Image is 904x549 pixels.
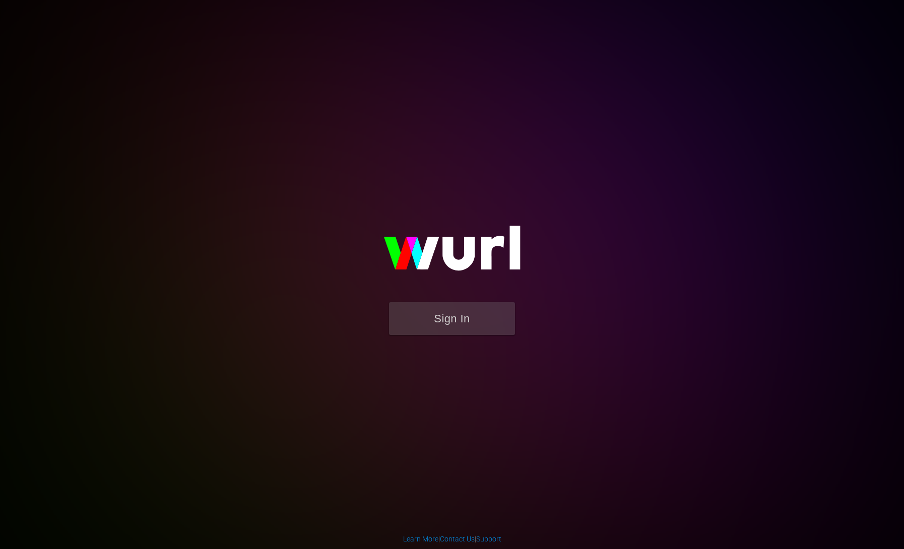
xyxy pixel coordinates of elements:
a: Support [476,535,501,543]
div: | | [403,534,501,544]
button: Sign In [389,302,515,335]
img: wurl-logo-on-black-223613ac3d8ba8fe6dc639794a292ebdb59501304c7dfd60c99c58986ef67473.svg [351,204,553,302]
a: Contact Us [440,535,475,543]
a: Learn More [403,535,438,543]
